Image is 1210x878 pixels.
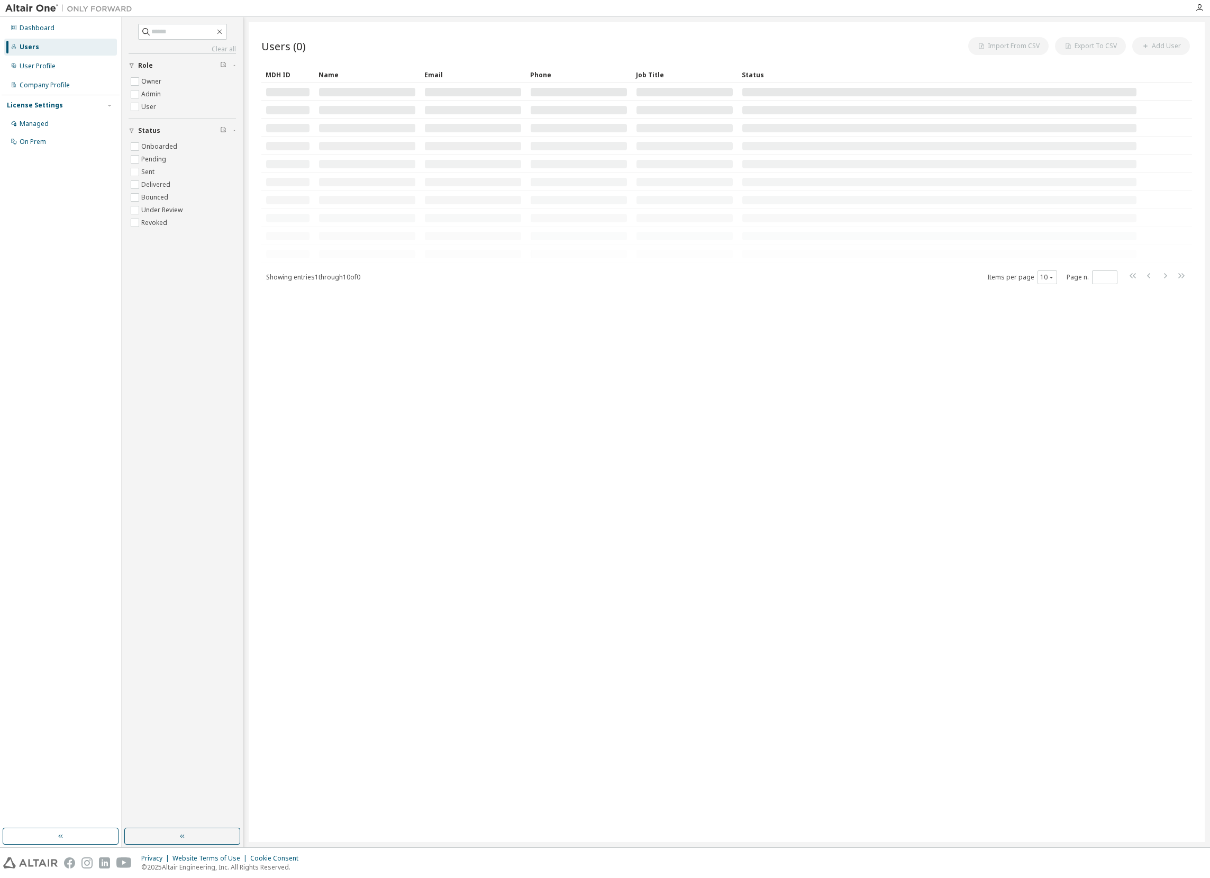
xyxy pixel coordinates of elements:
div: Job Title [636,66,733,83]
div: Users [20,43,39,51]
div: License Settings [7,101,63,110]
button: Export To CSV [1055,37,1126,55]
label: User [141,101,158,113]
span: Clear filter [220,61,226,70]
div: Managed [20,120,49,128]
label: Under Review [141,204,185,216]
label: Owner [141,75,163,88]
div: Dashboard [20,24,54,32]
span: Clear filter [220,126,226,135]
label: Onboarded [141,140,179,153]
div: Status [742,66,1137,83]
button: Role [129,54,236,77]
span: Status [138,126,160,135]
label: Pending [141,153,168,166]
button: Status [129,119,236,142]
label: Sent [141,166,157,178]
span: Role [138,61,153,70]
a: Clear all [129,45,236,53]
div: Website Terms of Use [172,854,250,863]
div: Company Profile [20,81,70,89]
div: Privacy [141,854,172,863]
span: Users (0) [261,39,306,53]
label: Bounced [141,191,170,204]
div: Email [424,66,522,83]
label: Revoked [141,216,169,229]
span: Showing entries 1 through 10 of 0 [266,273,360,282]
img: linkedin.svg [99,857,110,868]
div: MDH ID [266,66,310,83]
div: On Prem [20,138,46,146]
div: Cookie Consent [250,854,305,863]
div: User Profile [20,62,56,70]
img: altair_logo.svg [3,857,58,868]
div: Name [319,66,416,83]
button: Import From CSV [968,37,1049,55]
div: Phone [530,66,627,83]
p: © 2025 Altair Engineering, Inc. All Rights Reserved. [141,863,305,872]
img: youtube.svg [116,857,132,868]
span: Page n. [1067,270,1117,284]
img: facebook.svg [64,857,75,868]
img: instagram.svg [81,857,93,868]
span: Items per page [987,270,1057,284]
label: Admin [141,88,163,101]
img: Altair One [5,3,138,14]
button: Add User [1132,37,1190,55]
label: Delivered [141,178,172,191]
button: 10 [1040,273,1054,282]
